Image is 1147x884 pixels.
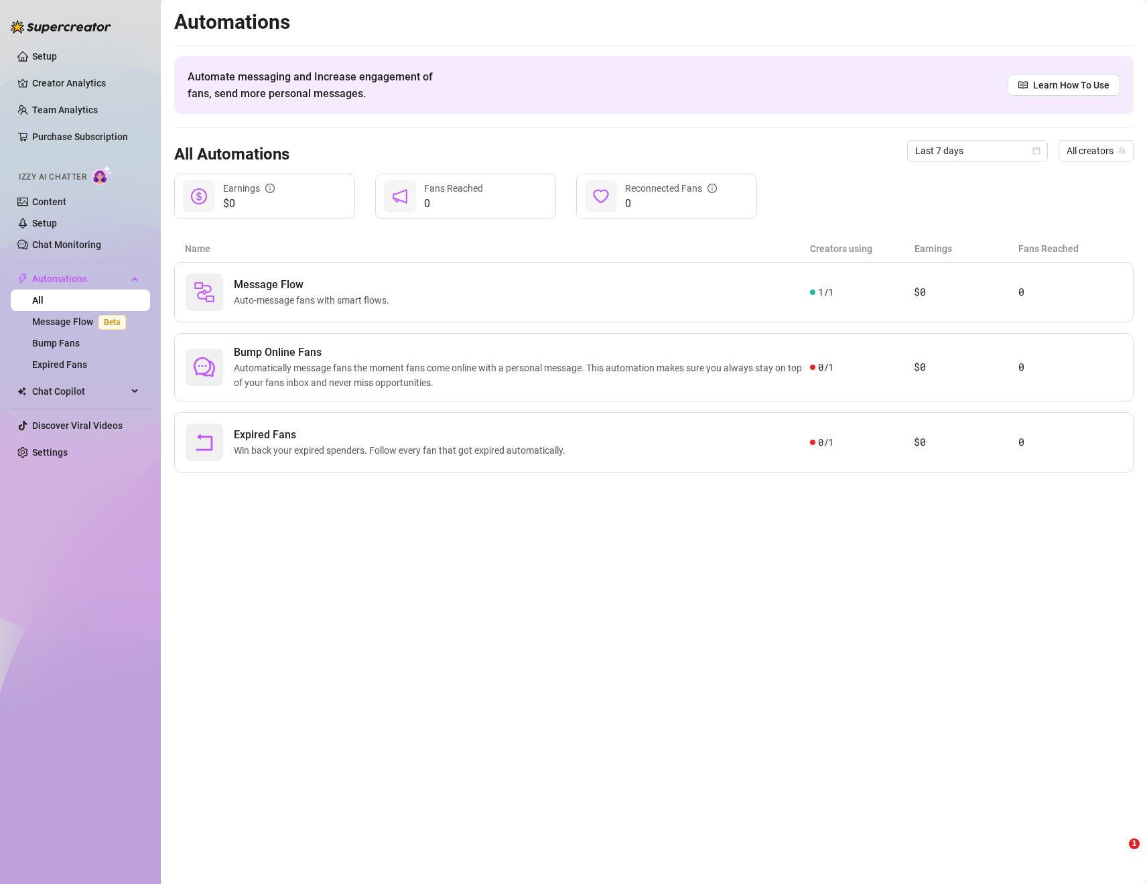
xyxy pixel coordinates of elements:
[593,188,609,204] span: heart
[194,281,215,303] img: svg%3e
[17,273,28,284] span: thunderbolt
[234,361,810,390] span: Automatically message fans the moment fans come online with a personal message. This automation m...
[1118,147,1126,155] span: team
[174,144,289,166] h3: All Automations
[1067,141,1126,161] span: All creators
[1018,434,1122,450] article: 0
[1018,359,1122,375] article: 0
[223,181,275,196] div: Earnings
[32,381,127,402] span: Chat Copilot
[234,293,395,308] span: Auto-message fans with smart flows.
[914,284,1018,300] article: $0
[174,9,1134,35] h2: Automations
[1018,80,1028,90] span: read
[32,196,66,207] a: Content
[915,141,1040,161] span: Last 7 days
[32,131,128,142] a: Purchase Subscription
[32,316,131,327] a: Message FlowBeta
[1032,147,1040,155] span: calendar
[32,447,68,458] a: Settings
[11,20,111,34] img: logo-BBDzfeDw.svg
[1101,838,1134,871] iframe: Intercom live chat
[1018,241,1123,256] article: Fans Reached
[191,188,207,204] span: dollar
[818,435,833,450] span: 0 / 1
[32,218,57,229] a: Setup
[32,295,44,306] a: All
[265,184,275,193] span: info-circle
[32,268,127,290] span: Automations
[1018,284,1122,300] article: 0
[234,443,571,458] span: Win back your expired spenders. Follow every fan that got expired automatically.
[914,434,1018,450] article: $0
[1033,78,1109,92] span: Learn How To Use
[707,184,717,193] span: info-circle
[194,432,215,453] span: rollback
[1129,838,1140,849] span: 1
[92,166,113,185] img: AI Chatter
[194,357,215,378] span: comment
[818,360,833,375] span: 0 / 1
[914,359,1018,375] article: $0
[1008,74,1120,96] a: Learn How To Use
[32,239,101,250] a: Chat Monitoring
[188,68,446,102] span: Automate messaging and Increase engagement of fans, send more personal messages.
[234,277,395,293] span: Message Flow
[17,387,26,396] img: Chat Copilot
[32,359,87,370] a: Expired Fans
[424,196,483,212] span: 0
[392,188,408,204] span: notification
[223,196,275,212] span: $0
[98,315,126,330] span: Beta
[32,420,123,431] a: Discover Viral Videos
[915,241,1019,256] article: Earnings
[32,51,57,62] a: Setup
[625,196,717,212] span: 0
[234,427,571,443] span: Expired Fans
[234,344,810,361] span: Bump Online Fans
[185,241,810,256] article: Name
[32,105,98,115] a: Team Analytics
[19,171,86,184] span: Izzy AI Chatter
[625,181,717,196] div: Reconnected Fans
[424,183,483,194] span: Fans Reached
[818,285,833,300] span: 1 / 1
[32,338,80,349] a: Bump Fans
[810,241,915,256] article: Creators using
[32,72,139,94] a: Creator Analytics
